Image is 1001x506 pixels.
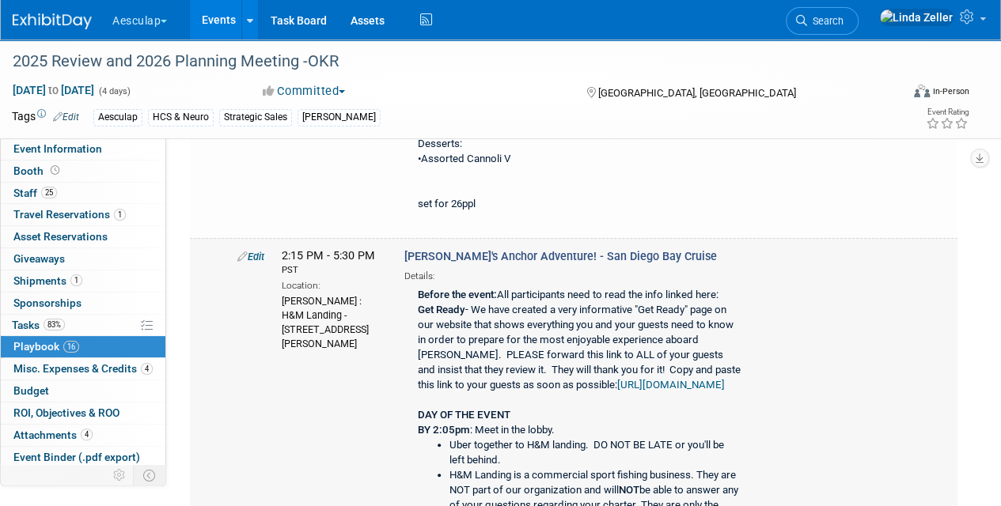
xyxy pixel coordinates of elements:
[237,251,264,262] a: Edit
[257,83,351,100] button: Committed
[1,315,165,336] a: Tasks83%
[13,362,153,375] span: Misc. Expenses & Credits
[597,87,795,99] span: [GEOGRAPHIC_DATA], [GEOGRAPHIC_DATA]
[1,358,165,379] a: Misc. Expenses & Credits4
[13,230,108,243] span: Asset Reservations
[404,250,717,263] span: [PERSON_NAME]'s Anchor Adventure! - San Diego Bay Cruise
[13,208,126,221] span: Travel Reservations
[926,108,969,116] div: Event Rating
[97,86,131,96] span: (4 days)
[13,187,57,199] span: Staff
[418,409,510,421] b: DAY OF THE EVENT
[106,465,134,485] td: Personalize Event Tab Strip
[1,183,165,204] a: Staff25
[282,293,381,351] div: [PERSON_NAME] : H&M Landing - [STREET_ADDRESS][PERSON_NAME]
[1,248,165,270] a: Giveaways
[13,296,82,309] span: Sponsorships
[1,425,165,446] a: Attachments4
[141,363,153,375] span: 4
[1,336,165,357] a: Playbook16
[63,341,79,353] span: 16
[404,265,749,283] div: Details:
[786,7,859,35] a: Search
[617,379,725,391] a: [URL][DOMAIN_NAME]
[53,111,79,123] a: Edit
[1,160,165,182] a: Booth
[13,384,49,397] span: Budget
[148,109,214,126] div: HCS & Neuro
[114,209,126,221] span: 1
[282,249,381,277] span: 2:15 PM - 5:30 PM
[41,187,57,198] span: 25
[807,15,844,27] span: Search
[134,465,166,485] td: Toggle Event Tabs
[1,447,165,468] a: Event Binder (.pdf export)
[932,85,969,97] div: In-Person
[1,402,165,424] a: ROI, Objectives & ROO
[47,164,63,176] span: Booth not reserved yet
[81,429,93,440] span: 4
[418,289,497,300] b: Before the event:
[13,340,79,353] span: Playbook
[12,319,65,331] span: Tasks
[219,109,292,126] div: Strategic Sales
[1,204,165,225] a: Travel Reservations1
[7,47,888,76] div: 2025 Review and 2026 Planning Meeting -OKR
[914,85,930,97] img: Format-Inperson.png
[619,484,639,496] b: NOT
[44,319,65,330] span: 83%
[13,13,92,29] img: ExhibitDay
[13,164,63,177] span: Booth
[13,274,82,287] span: Shipments
[449,438,741,468] li: Uber together to H&M landing. DO NOT BE LATE or you'll be left behind.
[93,109,142,126] div: Aesculap
[12,108,79,126] td: Tags
[879,9,954,26] img: Linda Zeller
[1,138,165,160] a: Event Information
[418,304,465,315] b: Get Ready
[418,424,470,436] b: BY 2:05pm
[1,270,165,292] a: Shipments1
[13,142,102,155] span: Event Information
[13,429,93,441] span: Attachments
[13,252,65,265] span: Giveaways
[46,84,61,96] span: to
[829,82,969,106] div: Event Format
[1,293,165,314] a: Sponsorships
[13,451,140,463] span: Event Binder (.pdf export)
[282,264,381,277] div: PST
[1,226,165,247] a: Asset Reservations
[1,380,165,402] a: Budget
[12,83,95,97] span: [DATE] [DATE]
[70,274,82,286] span: 1
[282,277,381,293] div: Location:
[13,406,119,419] span: ROI, Objectives & ROO
[298,109,381,126] div: [PERSON_NAME]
